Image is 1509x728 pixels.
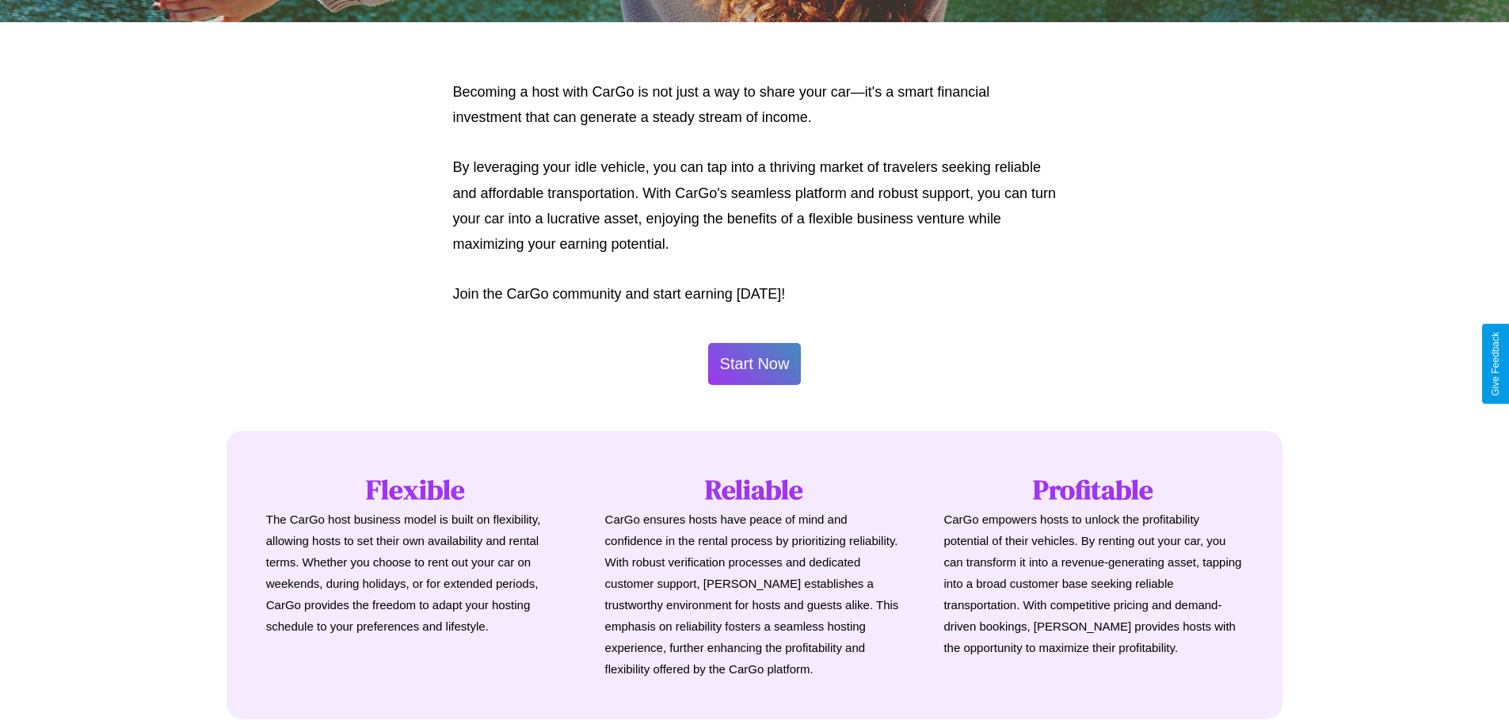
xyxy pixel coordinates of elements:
p: Becoming a host with CarGo is not just a way to share your car—it's a smart financial investment ... [453,79,1057,131]
p: The CarGo host business model is built on flexibility, allowing hosts to set their own availabili... [266,509,566,637]
h1: Profitable [943,471,1243,509]
p: CarGo empowers hosts to unlock the profitability potential of their vehicles. By renting out your... [943,509,1243,658]
button: Start Now [708,343,802,385]
h1: Reliable [605,471,905,509]
div: Give Feedback [1490,332,1501,396]
p: CarGo ensures hosts have peace of mind and confidence in the rental process by prioritizing relia... [605,509,905,680]
p: By leveraging your idle vehicle, you can tap into a thriving market of travelers seeking reliable... [453,154,1057,257]
p: Join the CarGo community and start earning [DATE]! [453,281,1057,307]
h1: Flexible [266,471,566,509]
